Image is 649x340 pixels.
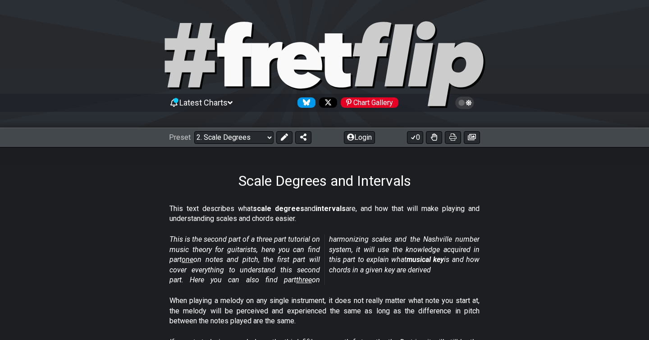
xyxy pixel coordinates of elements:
button: Create image [464,131,480,144]
span: Toggle light / dark theme [460,99,470,107]
a: #fretflip at Pinterest [337,97,398,108]
button: Print [445,131,461,144]
select: Preset [194,131,274,144]
span: Preset [169,133,191,142]
button: 0 [407,131,423,144]
strong: musical key [407,255,444,264]
a: Follow #fretflip at Bluesky [294,97,315,108]
em: This is the second part of a three part tutorial on music theory for guitarists, here you can fin... [169,235,480,284]
strong: scale degrees [253,204,304,213]
button: Share Preset [295,131,311,144]
h1: Scale Degrees and Intervals [238,172,411,189]
p: When playing a melody on any single instrument, it does not really matter what note you start at,... [169,296,480,326]
button: Edit Preset [276,131,293,144]
button: Toggle Dexterity for all fretkits [426,131,442,144]
a: Follow #fretflip at X [315,97,337,108]
p: This text describes what and are, and how that will make playing and understanding scales and cho... [169,204,480,224]
span: Latest Charts [179,98,228,107]
span: one [182,255,193,264]
span: three [296,276,312,284]
strong: intervals [315,204,346,213]
div: Chart Gallery [341,97,398,108]
button: Login [344,131,375,144]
